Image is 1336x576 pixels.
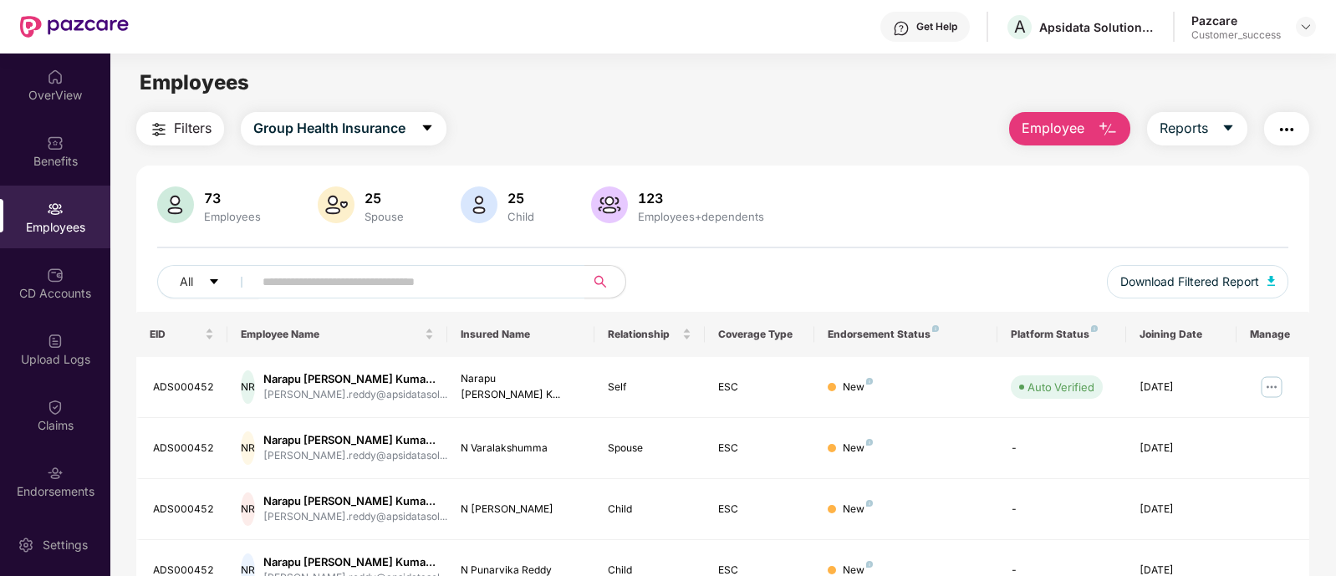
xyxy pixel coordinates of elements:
[20,16,129,38] img: New Pazcare Logo
[47,267,64,283] img: svg+xml;base64,PHN2ZyBpZD0iQ0RfQWNjb3VudHMiIGRhdGEtbmFtZT0iQ0QgQWNjb3VudHMiIHhtbG5zPSJodHRwOi8vd3...
[153,502,215,517] div: ADS000452
[241,112,446,145] button: Group Health Insurancecaret-down
[1140,441,1223,456] div: [DATE]
[1009,112,1130,145] button: Employee
[843,380,873,395] div: New
[180,273,193,291] span: All
[1258,374,1285,400] img: manageButton
[136,312,228,357] th: EID
[361,210,407,223] div: Spouse
[153,441,215,456] div: ADS000452
[263,371,447,387] div: Narapu [PERSON_NAME] Kuma...
[997,418,1126,479] td: -
[635,190,767,206] div: 123
[140,70,249,94] span: Employees
[1191,28,1281,42] div: Customer_success
[635,210,767,223] div: Employees+dependents
[461,186,497,223] img: svg+xml;base64,PHN2ZyB4bWxucz0iaHR0cDovL3d3dy53My5vcmcvMjAwMC9zdmciIHhtbG5zOnhsaW5rPSJodHRwOi8vd3...
[149,120,169,140] img: svg+xml;base64,PHN2ZyB4bWxucz0iaHR0cDovL3d3dy53My5vcmcvMjAwMC9zdmciIHdpZHRoPSIyNCIgaGVpZ2h0PSIyNC...
[1027,379,1094,395] div: Auto Verified
[997,479,1126,540] td: -
[584,265,626,298] button: search
[241,492,255,526] div: NR
[866,500,873,507] img: svg+xml;base64,PHN2ZyB4bWxucz0iaHR0cDovL3d3dy53My5vcmcvMjAwMC9zdmciIHdpZHRoPSI4IiBoZWlnaHQ9IjgiIH...
[1120,273,1259,291] span: Download Filtered Report
[718,502,802,517] div: ESC
[843,502,873,517] div: New
[1022,118,1084,139] span: Employee
[263,448,447,464] div: [PERSON_NAME].reddy@apsidatasol...
[932,325,939,332] img: svg+xml;base64,PHN2ZyB4bWxucz0iaHR0cDovL3d3dy53My5vcmcvMjAwMC9zdmciIHdpZHRoPSI4IiBoZWlnaHQ9IjgiIH...
[1237,312,1310,357] th: Manage
[263,509,447,525] div: [PERSON_NAME].reddy@apsidatasol...
[361,190,407,206] div: 25
[1267,276,1276,286] img: svg+xml;base64,PHN2ZyB4bWxucz0iaHR0cDovL3d3dy53My5vcmcvMjAwMC9zdmciIHhtbG5zOnhsaW5rPSJodHRwOi8vd3...
[584,275,617,288] span: search
[461,441,580,456] div: N Varalakshumma
[153,380,215,395] div: ADS000452
[241,328,421,341] span: Employee Name
[263,493,447,509] div: Narapu [PERSON_NAME] Kuma...
[1191,13,1281,28] div: Pazcare
[263,432,447,448] div: Narapu [PERSON_NAME] Kuma...
[608,441,691,456] div: Spouse
[253,118,405,139] span: Group Health Insurance
[461,502,580,517] div: N [PERSON_NAME]
[1140,380,1223,395] div: [DATE]
[718,441,802,456] div: ESC
[608,328,679,341] span: Relationship
[1160,118,1208,139] span: Reports
[318,186,354,223] img: svg+xml;base64,PHN2ZyB4bWxucz0iaHR0cDovL3d3dy53My5vcmcvMjAwMC9zdmciIHhtbG5zOnhsaW5rPSJodHRwOi8vd3...
[241,431,255,465] div: NR
[1107,265,1289,298] button: Download Filtered Report
[201,210,264,223] div: Employees
[1011,328,1113,341] div: Platform Status
[157,265,259,298] button: Allcaret-down
[38,537,93,553] div: Settings
[47,135,64,151] img: svg+xml;base64,PHN2ZyBpZD0iQmVuZWZpdHMiIHhtbG5zPSJodHRwOi8vd3d3LnczLm9yZy8yMDAwL3N2ZyIgd2lkdGg9Ij...
[591,186,628,223] img: svg+xml;base64,PHN2ZyB4bWxucz0iaHR0cDovL3d3dy53My5vcmcvMjAwMC9zdmciIHhtbG5zOnhsaW5rPSJodHRwOi8vd3...
[201,190,264,206] div: 73
[866,439,873,446] img: svg+xml;base64,PHN2ZyB4bWxucz0iaHR0cDovL3d3dy53My5vcmcvMjAwMC9zdmciIHdpZHRoPSI4IiBoZWlnaHQ9IjgiIH...
[893,20,910,37] img: svg+xml;base64,PHN2ZyBpZD0iSGVscC0zMngzMiIgeG1sbnM9Imh0dHA6Ly93d3cudzMub3JnLzIwMDAvc3ZnIiB3aWR0aD...
[718,380,802,395] div: ESC
[608,502,691,517] div: Child
[866,378,873,385] img: svg+xml;base64,PHN2ZyB4bWxucz0iaHR0cDovL3d3dy53My5vcmcvMjAwMC9zdmciIHdpZHRoPSI4IiBoZWlnaHQ9IjgiIH...
[157,186,194,223] img: svg+xml;base64,PHN2ZyB4bWxucz0iaHR0cDovL3d3dy53My5vcmcvMjAwMC9zdmciIHhtbG5zOnhsaW5rPSJodHRwOi8vd3...
[866,561,873,568] img: svg+xml;base64,PHN2ZyB4bWxucz0iaHR0cDovL3d3dy53My5vcmcvMjAwMC9zdmciIHdpZHRoPSI4IiBoZWlnaHQ9IjgiIH...
[47,333,64,349] img: svg+xml;base64,PHN2ZyBpZD0iVXBsb2FkX0xvZ3MiIGRhdGEtbmFtZT0iVXBsb2FkIExvZ3MiIHhtbG5zPSJodHRwOi8vd3...
[47,69,64,85] img: svg+xml;base64,PHN2ZyBpZD0iSG9tZSIgeG1sbnM9Imh0dHA6Ly93d3cudzMub3JnLzIwMDAvc3ZnIiB3aWR0aD0iMjAiIG...
[227,312,447,357] th: Employee Name
[174,118,212,139] span: Filters
[447,312,594,357] th: Insured Name
[1126,312,1237,357] th: Joining Date
[843,441,873,456] div: New
[47,399,64,415] img: svg+xml;base64,PHN2ZyBpZD0iQ2xhaW0iIHhtbG5zPSJodHRwOi8vd3d3LnczLm9yZy8yMDAwL3N2ZyIgd2lkdGg9IjIwIi...
[594,312,705,357] th: Relationship
[1091,325,1098,332] img: svg+xml;base64,PHN2ZyB4bWxucz0iaHR0cDovL3d3dy53My5vcmcvMjAwMC9zdmciIHdpZHRoPSI4IiBoZWlnaHQ9IjgiIH...
[1014,17,1026,37] span: A
[421,121,434,136] span: caret-down
[208,276,220,289] span: caret-down
[263,387,447,403] div: [PERSON_NAME].reddy@apsidatasol...
[828,328,984,341] div: Endorsement Status
[136,112,224,145] button: Filters
[47,465,64,482] img: svg+xml;base64,PHN2ZyBpZD0iRW5kb3JzZW1lbnRzIiB4bWxucz0iaHR0cDovL3d3dy53My5vcmcvMjAwMC9zdmciIHdpZH...
[47,201,64,217] img: svg+xml;base64,PHN2ZyBpZD0iRW1wbG95ZWVzIiB4bWxucz0iaHR0cDovL3d3dy53My5vcmcvMjAwMC9zdmciIHdpZHRoPS...
[150,328,202,341] span: EID
[1039,19,1156,35] div: Apsidata Solutions Private Limited
[504,190,538,206] div: 25
[1221,121,1235,136] span: caret-down
[1098,120,1118,140] img: svg+xml;base64,PHN2ZyB4bWxucz0iaHR0cDovL3d3dy53My5vcmcvMjAwMC9zdmciIHhtbG5zOnhsaW5rPSJodHRwOi8vd3...
[263,554,447,570] div: Narapu [PERSON_NAME] Kuma...
[608,380,691,395] div: Self
[1147,112,1247,145] button: Reportscaret-down
[504,210,538,223] div: Child
[461,371,580,403] div: Narapu [PERSON_NAME] K...
[241,370,255,404] div: NR
[18,537,34,553] img: svg+xml;base64,PHN2ZyBpZD0iU2V0dGluZy0yMHgyMCIgeG1sbnM9Imh0dHA6Ly93d3cudzMub3JnLzIwMDAvc3ZnIiB3aW...
[1299,20,1313,33] img: svg+xml;base64,PHN2ZyBpZD0iRHJvcGRvd24tMzJ4MzIiIHhtbG5zPSJodHRwOi8vd3d3LnczLm9yZy8yMDAwL3N2ZyIgd2...
[916,20,957,33] div: Get Help
[1277,120,1297,140] img: svg+xml;base64,PHN2ZyB4bWxucz0iaHR0cDovL3d3dy53My5vcmcvMjAwMC9zdmciIHdpZHRoPSIyNCIgaGVpZ2h0PSIyNC...
[1140,502,1223,517] div: [DATE]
